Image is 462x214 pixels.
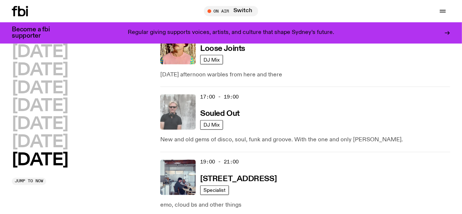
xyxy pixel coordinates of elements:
[12,27,59,39] h3: Become a fbi supporter
[12,152,68,169] button: [DATE]
[200,185,229,195] a: Specialist
[203,122,220,127] span: DJ Mix
[15,179,43,183] span: Jump to now
[160,159,196,195] img: Pat sits at a dining table with his profile facing the camera. Rhea sits to his left facing the c...
[200,108,240,118] a: Souled Out
[128,30,334,36] p: Regular giving supports voices, artists, and culture that shape Sydney’s future.
[200,110,240,118] h3: Souled Out
[12,80,68,96] button: [DATE]
[160,201,450,210] p: emo, cloud bs and other things
[200,174,277,183] a: [STREET_ADDRESS]
[12,98,68,114] button: [DATE]
[200,55,223,64] a: DJ Mix
[12,177,46,185] button: Jump to now
[200,175,277,183] h3: [STREET_ADDRESS]
[160,29,196,64] img: Tyson stands in front of a paperbark tree wearing orange sunglasses, a suede bucket hat and a pin...
[200,120,223,130] a: DJ Mix
[203,56,220,62] span: DJ Mix
[160,70,450,79] p: [DATE] afternoon warbles from here and there
[12,62,68,78] button: [DATE]
[200,158,239,165] span: 19:00 - 21:00
[200,45,245,52] h3: Loose Joints
[160,135,450,144] p: New and old gems of disco, soul, funk and groove. With the one and only [PERSON_NAME].
[160,94,196,130] img: Stephen looks directly at the camera, wearing a black tee, black sunglasses and headphones around...
[12,116,68,132] button: [DATE]
[12,134,68,151] button: [DATE]
[12,44,68,60] button: [DATE]
[204,6,258,16] button: On AirSwitch
[203,187,226,193] span: Specialist
[200,93,239,100] span: 17:00 - 19:00
[200,43,245,52] a: Loose Joints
